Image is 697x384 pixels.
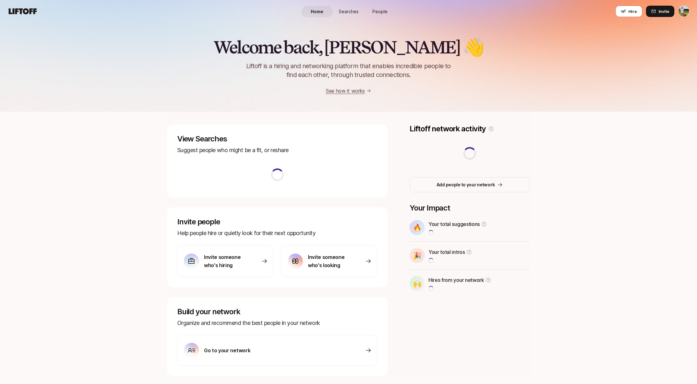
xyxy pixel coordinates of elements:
a: Home [301,6,333,17]
div: 🙌 [410,276,425,291]
a: Searches [333,6,364,17]
span: Home [311,8,323,15]
p: Liftoff network activity [410,124,486,133]
p: Your total intros [428,248,465,256]
img: Tyler Kieft [678,6,689,17]
h2: Welcome back, [PERSON_NAME] 👋 [213,38,483,57]
div: 🔥 [410,220,425,235]
p: Your Impact [410,204,530,212]
a: People [364,6,396,17]
p: Hires from your network [428,276,484,284]
p: Go to your network [204,346,250,354]
p: View Searches [177,134,377,143]
p: Add people to your network [437,181,495,189]
span: Hire [628,8,637,14]
p: Liftoff is a hiring and networking platform that enables incredible people to find each other, th... [236,62,461,79]
span: Invite [659,8,669,14]
p: Help people hire or quietly look for their next opportunity [177,229,377,238]
span: People [372,8,388,15]
button: Hire [615,6,642,17]
button: Add people to your network [410,177,530,192]
p: Organize and recommend the best people in your network [177,319,377,327]
p: Invite someone who's looking [308,253,352,269]
p: Invite someone who's hiring [204,253,248,269]
p: Your total suggestions [428,220,480,228]
p: Invite people [177,217,377,226]
p: Build your network [177,307,377,316]
div: 🎉 [410,248,425,263]
button: Invite [646,6,674,17]
a: See how it works [326,88,365,94]
span: Searches [339,8,359,15]
p: Suggest people who might be a fit, or reshare [177,146,377,155]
